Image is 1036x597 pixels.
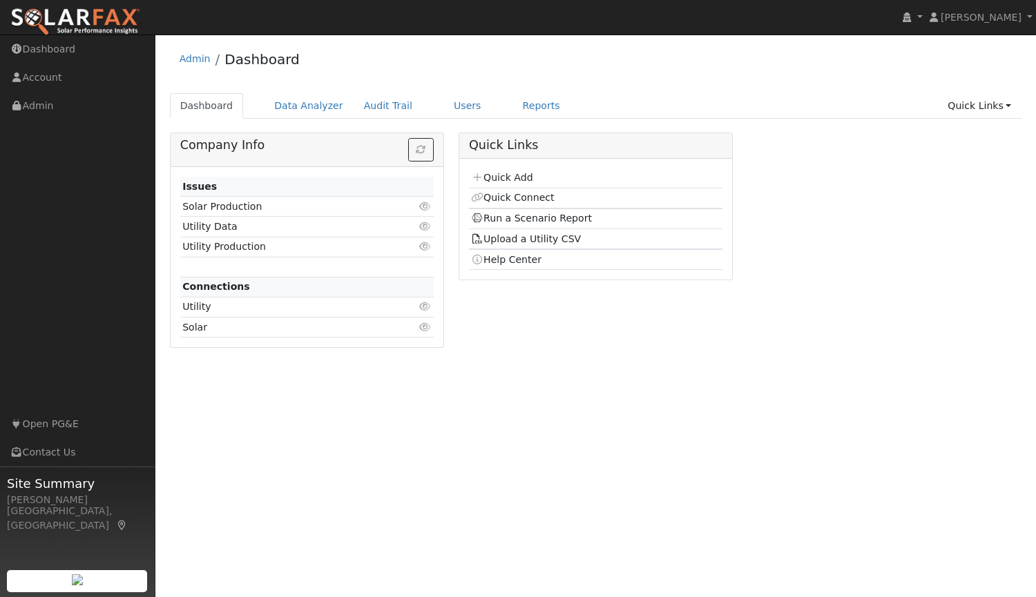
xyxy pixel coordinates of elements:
div: [PERSON_NAME] [7,493,148,507]
img: retrieve [72,574,83,585]
a: Data Analyzer [264,93,354,119]
td: Utility Production [180,237,393,257]
div: [GEOGRAPHIC_DATA], [GEOGRAPHIC_DATA] [7,504,148,533]
td: Solar [180,317,393,337]
td: Utility Data [180,217,393,237]
strong: Issues [182,181,217,192]
h5: Company Info [180,138,434,153]
strong: Connections [182,281,250,292]
a: Admin [180,53,211,64]
img: SolarFax [10,8,140,37]
td: Utility [180,297,393,317]
a: Reports [512,93,570,119]
h5: Quick Links [469,138,722,153]
i: Click to view [419,322,432,332]
span: [PERSON_NAME] [941,12,1021,23]
a: Run a Scenario Report [471,213,592,224]
a: Dashboard [170,93,244,119]
a: Audit Trail [354,93,423,119]
a: Map [116,520,128,531]
a: Quick Connect [471,192,554,203]
i: Click to view [419,222,432,231]
a: Upload a Utility CSV [471,233,581,244]
td: Solar Production [180,197,393,217]
i: Click to view [419,302,432,311]
a: Quick Links [937,93,1021,119]
a: Dashboard [224,51,300,68]
a: Users [443,93,492,119]
i: Click to view [419,202,432,211]
a: Help Center [471,254,541,265]
i: Click to view [419,242,432,251]
a: Quick Add [471,172,533,183]
span: Site Summary [7,474,148,493]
